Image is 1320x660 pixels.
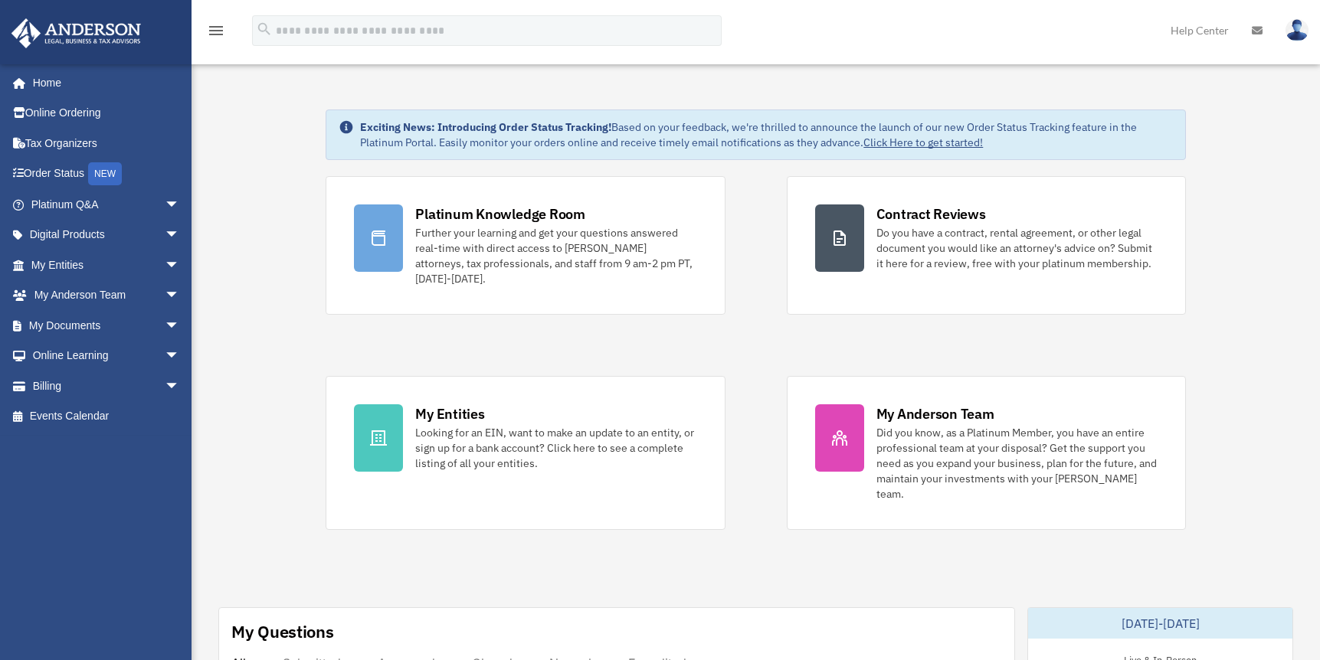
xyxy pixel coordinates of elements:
a: Order StatusNEW [11,158,203,190]
span: arrow_drop_down [165,220,195,251]
span: arrow_drop_down [165,250,195,281]
span: arrow_drop_down [165,310,195,341]
a: Online Ordering [11,98,203,129]
a: Platinum Q&Aarrow_drop_down [11,189,203,220]
div: NEW [88,162,122,185]
span: arrow_drop_down [165,189,195,221]
strong: Exciting News: Introducing Order Status Tracking! [360,120,611,134]
div: Do you have a contract, rental agreement, or other legal document you would like an attorney's ad... [876,225,1158,271]
a: Contract Reviews Do you have a contract, rental agreement, or other legal document you would like... [787,176,1186,315]
div: My Questions [231,620,334,643]
img: Anderson Advisors Platinum Portal [7,18,146,48]
span: arrow_drop_down [165,280,195,312]
div: Platinum Knowledge Room [415,204,585,224]
div: Did you know, as a Platinum Member, you have an entire professional team at your disposal? Get th... [876,425,1158,502]
a: Digital Productsarrow_drop_down [11,220,203,250]
a: Events Calendar [11,401,203,432]
span: arrow_drop_down [165,341,195,372]
a: Tax Organizers [11,128,203,158]
a: Platinum Knowledge Room Further your learning and get your questions answered real-time with dire... [326,176,725,315]
a: My Anderson Team Did you know, as a Platinum Member, you have an entire professional team at your... [787,376,1186,530]
a: Billingarrow_drop_down [11,371,203,401]
a: My Entitiesarrow_drop_down [11,250,203,280]
div: Further your learning and get your questions answered real-time with direct access to [PERSON_NAM... [415,225,696,286]
i: search [256,21,273,38]
div: Looking for an EIN, want to make an update to an entity, or sign up for a bank account? Click her... [415,425,696,471]
img: User Pic [1286,19,1309,41]
div: Based on your feedback, we're thrilled to announce the launch of our new Order Status Tracking fe... [360,119,1172,150]
i: menu [207,21,225,40]
a: Home [11,67,195,98]
div: My Entities [415,404,484,423]
span: arrow_drop_down [165,371,195,402]
a: My Entities Looking for an EIN, want to make an update to an entity, or sign up for a bank accoun... [326,376,725,530]
a: My Documentsarrow_drop_down [11,310,203,341]
a: menu [207,27,225,40]
div: My Anderson Team [876,404,994,423]
div: Contract Reviews [876,204,986,224]
div: [DATE]-[DATE] [1028,608,1292,639]
a: Click Here to get started! [863,136,983,149]
a: My Anderson Teamarrow_drop_down [11,280,203,311]
a: Online Learningarrow_drop_down [11,341,203,371]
